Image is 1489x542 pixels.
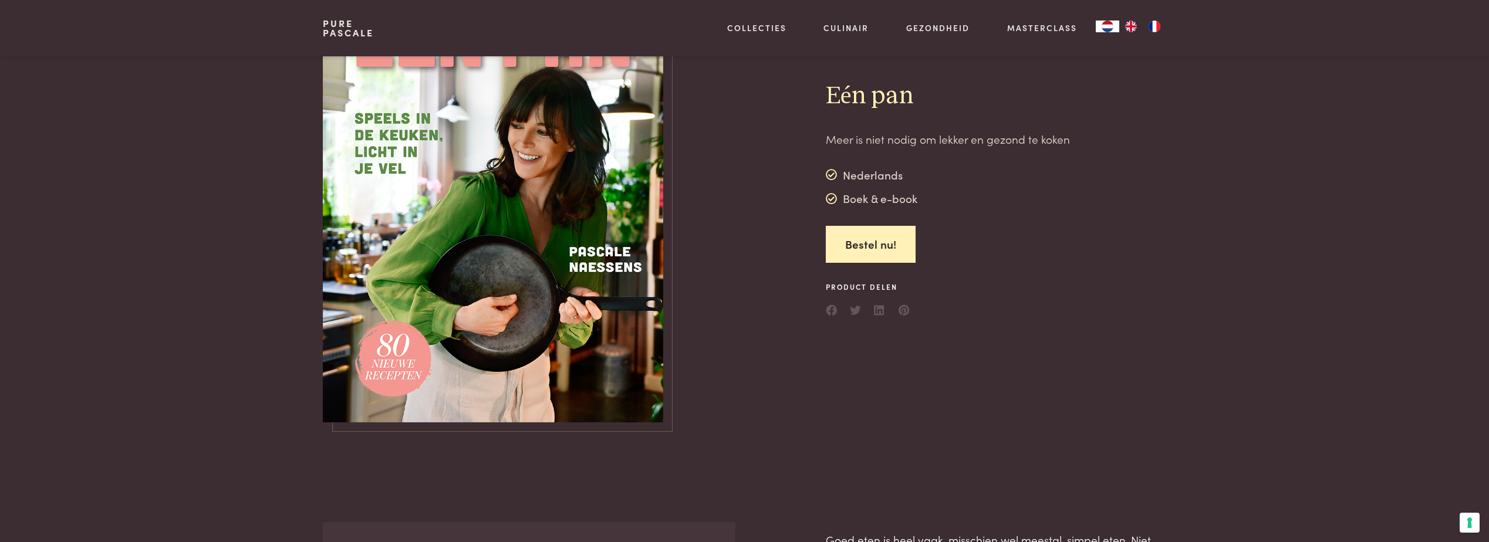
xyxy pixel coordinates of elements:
[826,81,1070,112] h2: Eén pan
[1096,21,1166,32] aside: Language selected: Nederlands
[823,22,869,34] a: Culinair
[1007,22,1077,34] a: Masterclass
[323,19,374,38] a: PurePascale
[826,166,918,184] div: Nederlands
[826,190,918,208] div: Boek & e-book
[906,22,970,34] a: Gezondheid
[1119,21,1166,32] ul: Language list
[1119,21,1143,32] a: EN
[1096,21,1119,32] div: Language
[1143,21,1166,32] a: FR
[826,282,910,292] span: Product delen
[1096,21,1119,32] a: NL
[727,22,786,34] a: Collecties
[826,226,916,263] a: Bestel nu!
[826,131,1070,148] p: Meer is niet nodig om lekker en gezond te koken
[1460,513,1480,533] button: Uw voorkeuren voor toestemming voor trackingtechnologieën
